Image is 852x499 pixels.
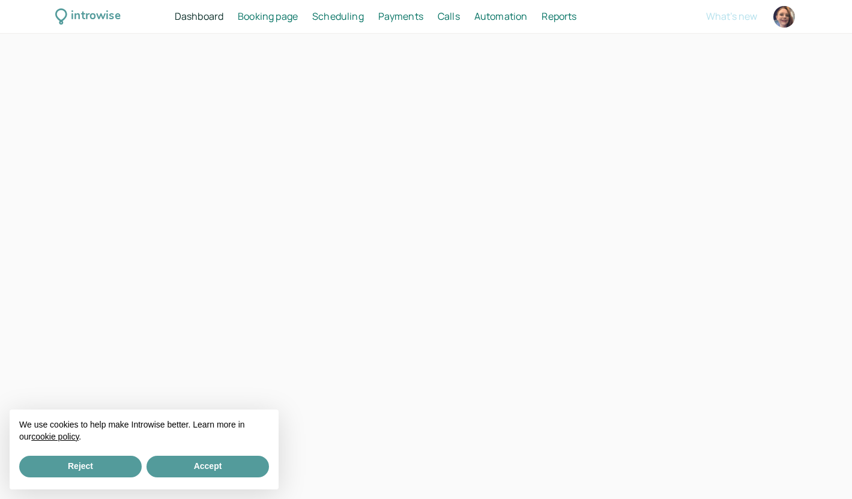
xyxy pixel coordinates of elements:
[10,410,279,453] div: We use cookies to help make Introwise better. Learn more in our .
[55,7,121,26] a: introwise
[147,456,269,477] button: Accept
[175,10,223,23] span: Dashboard
[312,9,364,25] a: Scheduling
[474,9,528,25] a: Automation
[71,7,120,26] div: introwise
[792,441,852,499] iframe: Chat Widget
[378,10,423,23] span: Payments
[542,10,576,23] span: Reports
[378,9,423,25] a: Payments
[438,10,460,23] span: Calls
[706,11,757,22] button: What's new
[706,10,757,23] span: What's new
[772,4,797,29] a: Account
[542,9,576,25] a: Reports
[312,10,364,23] span: Scheduling
[238,9,298,25] a: Booking page
[474,10,528,23] span: Automation
[438,9,460,25] a: Calls
[175,9,223,25] a: Dashboard
[19,456,142,477] button: Reject
[31,432,79,441] a: cookie policy
[238,10,298,23] span: Booking page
